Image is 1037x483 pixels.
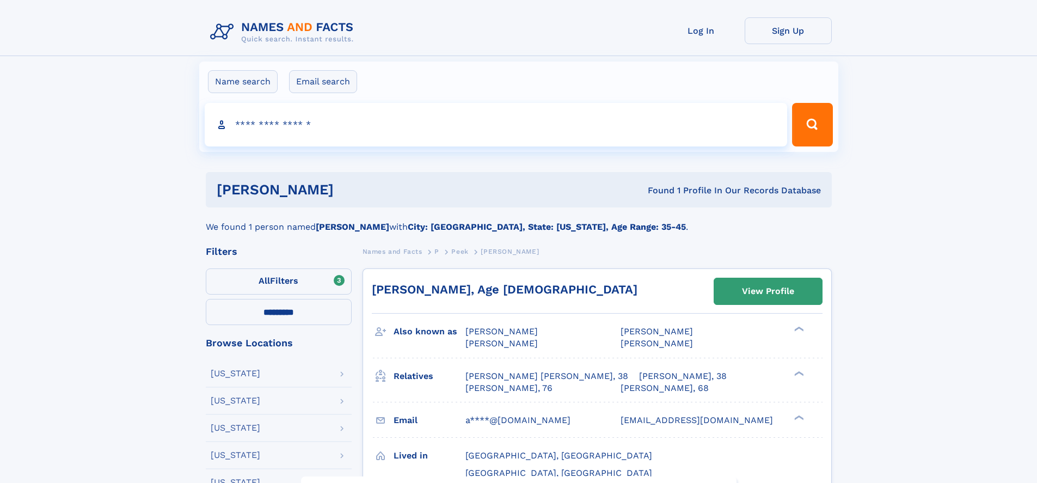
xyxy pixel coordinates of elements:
[206,247,352,256] div: Filters
[465,338,538,349] span: [PERSON_NAME]
[434,248,439,255] span: P
[792,103,832,146] button: Search Button
[211,369,260,378] div: [US_STATE]
[206,207,832,234] div: We found 1 person named with .
[211,396,260,405] div: [US_STATE]
[451,248,468,255] span: Peek
[372,283,637,296] a: [PERSON_NAME], Age [DEMOGRAPHIC_DATA]
[639,370,727,382] a: [PERSON_NAME], 38
[465,326,538,337] span: [PERSON_NAME]
[621,382,709,394] a: [PERSON_NAME], 68
[465,468,652,478] span: [GEOGRAPHIC_DATA], [GEOGRAPHIC_DATA]
[481,248,539,255] span: [PERSON_NAME]
[211,451,260,460] div: [US_STATE]
[791,370,805,377] div: ❯
[394,367,465,386] h3: Relatives
[211,424,260,432] div: [US_STATE]
[206,338,352,348] div: Browse Locations
[394,322,465,341] h3: Also known as
[206,17,363,47] img: Logo Names and Facts
[434,244,439,258] a: P
[714,278,822,304] a: View Profile
[394,447,465,465] h3: Lived in
[791,326,805,333] div: ❯
[217,183,491,197] h1: [PERSON_NAME]
[363,244,422,258] a: Names and Facts
[465,370,628,382] a: [PERSON_NAME] [PERSON_NAME], 38
[745,17,832,44] a: Sign Up
[490,185,821,197] div: Found 1 Profile In Our Records Database
[408,222,686,232] b: City: [GEOGRAPHIC_DATA], State: [US_STATE], Age Range: 35-45
[316,222,389,232] b: [PERSON_NAME]
[394,411,465,430] h3: Email
[208,70,278,93] label: Name search
[451,244,468,258] a: Peek
[465,450,652,461] span: [GEOGRAPHIC_DATA], [GEOGRAPHIC_DATA]
[205,103,788,146] input: search input
[289,70,357,93] label: Email search
[465,382,553,394] a: [PERSON_NAME], 76
[621,338,693,349] span: [PERSON_NAME]
[658,17,745,44] a: Log In
[621,326,693,337] span: [PERSON_NAME]
[742,279,794,304] div: View Profile
[259,276,270,286] span: All
[621,415,773,425] span: [EMAIL_ADDRESS][DOMAIN_NAME]
[206,268,352,295] label: Filters
[791,414,805,421] div: ❯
